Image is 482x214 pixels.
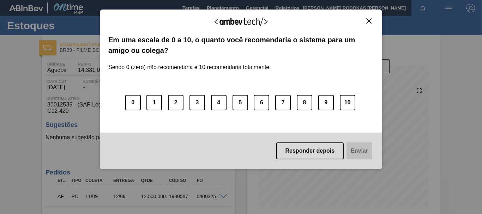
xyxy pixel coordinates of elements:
img: Logo Ambevtech [215,17,267,26]
label: Sendo 0 (zero) não recomendaria e 10 recomendaria totalmente. [108,56,271,71]
button: Close [364,18,374,24]
button: 5 [233,95,248,110]
button: 3 [189,95,205,110]
button: 8 [297,95,312,110]
button: 2 [168,95,183,110]
button: 7 [275,95,291,110]
button: 0 [125,95,141,110]
label: Em uma escala de 0 a 10, o quanto você recomendaria o sistema para um amigo ou colega? [108,35,374,56]
button: 6 [254,95,269,110]
button: 9 [318,95,334,110]
button: 10 [340,95,355,110]
img: Close [366,18,372,24]
button: 4 [211,95,227,110]
button: Responder depois [276,142,344,159]
button: 1 [146,95,162,110]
